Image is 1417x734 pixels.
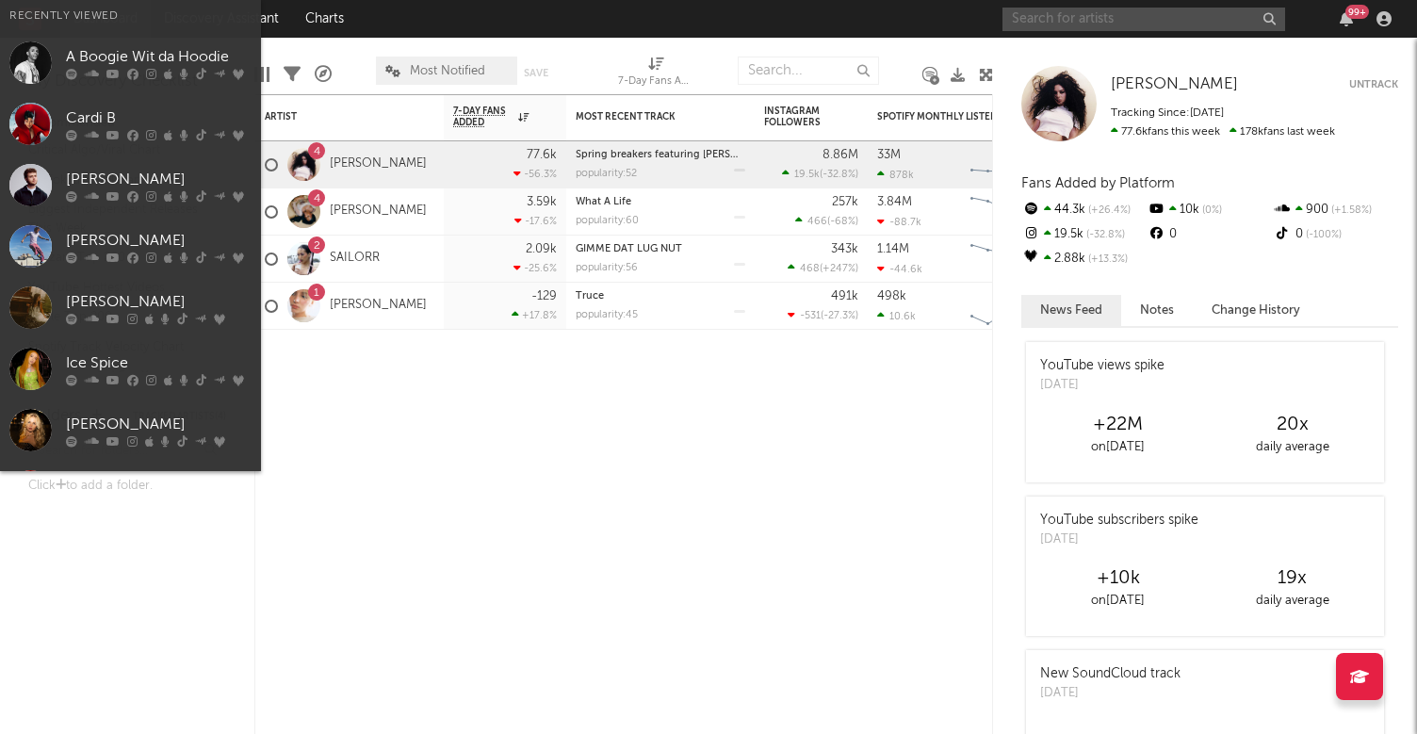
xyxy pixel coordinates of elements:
[576,150,745,160] div: Spring breakers featuring kesha
[527,149,557,161] div: 77.6k
[830,217,855,227] span: -68 %
[800,311,821,321] span: -531
[1205,436,1379,459] div: daily average
[823,311,855,321] span: -27.3 %
[1205,414,1379,436] div: 20 x
[1111,126,1335,138] span: 178k fans last week
[265,111,406,122] div: Artist
[66,107,252,130] div: Cardi B
[877,196,912,208] div: 3.84M
[877,169,914,181] div: 878k
[962,188,1047,236] svg: Chart title
[1111,75,1238,94] a: [PERSON_NAME]
[284,47,301,102] div: Filters
[618,71,693,93] div: 7-Day Fans Added (7-Day Fans Added)
[66,352,252,375] div: Ice Spice
[1040,356,1165,376] div: YouTube views spike
[1121,295,1193,326] button: Notes
[877,263,922,275] div: -44.6k
[576,150,785,160] a: Spring breakers featuring [PERSON_NAME]
[576,310,638,320] div: popularity: 45
[66,169,252,191] div: [PERSON_NAME]
[1328,205,1372,216] span: +1.58 %
[576,291,604,302] a: Truce
[315,47,332,102] div: A&R Pipeline
[254,47,269,102] div: Edit Columns
[832,196,858,208] div: 257k
[877,216,921,228] div: -88.7k
[1340,11,1353,26] button: 99+
[788,262,858,274] div: ( )
[831,290,858,302] div: 491k
[1021,222,1147,247] div: 19.5k
[1303,230,1342,240] span: -100 %
[524,68,548,78] button: Save
[1205,590,1379,612] div: daily average
[1085,254,1128,265] span: +13.3 %
[1040,376,1165,395] div: [DATE]
[531,290,557,302] div: -129
[410,65,485,77] span: Most Notified
[9,5,252,27] div: Recently Viewed
[453,106,513,128] span: 7-Day Fans Added
[877,111,1018,122] div: Spotify Monthly Listeners
[1147,198,1272,222] div: 10k
[877,243,909,255] div: 1.14M
[823,149,858,161] div: 8.86M
[1040,684,1181,703] div: [DATE]
[1021,176,1175,190] span: Fans Added by Platform
[962,236,1047,283] svg: Chart title
[1273,222,1398,247] div: 0
[576,216,639,226] div: popularity: 60
[877,310,916,322] div: 10.6k
[514,215,557,227] div: -17.6 %
[1031,414,1205,436] div: +22M
[831,243,858,255] div: 343k
[512,309,557,321] div: +17.8 %
[1040,530,1198,549] div: [DATE]
[66,291,252,314] div: [PERSON_NAME]
[1111,126,1220,138] span: 77.6k fans this week
[1040,511,1198,530] div: YouTube subscribers spike
[330,298,427,314] a: [PERSON_NAME]
[877,290,906,302] div: 498k
[330,156,427,172] a: [PERSON_NAME]
[513,168,557,180] div: -56.3 %
[576,197,631,207] a: What A Life
[330,204,427,220] a: [PERSON_NAME]
[618,47,693,102] div: 7-Day Fans Added (7-Day Fans Added)
[576,291,745,302] div: Truce
[962,283,1047,330] svg: Chart title
[576,263,638,273] div: popularity: 56
[1085,205,1131,216] span: +26.4 %
[795,215,858,227] div: ( )
[1021,247,1147,271] div: 2.88k
[807,217,827,227] span: 466
[1031,567,1205,590] div: +10k
[1031,590,1205,612] div: on [DATE]
[1021,198,1147,222] div: 44.3k
[330,251,380,267] a: SAILORR
[513,262,557,274] div: -25.6 %
[1193,295,1319,326] button: Change History
[1111,76,1238,92] span: [PERSON_NAME]
[1083,230,1125,240] span: -32.8 %
[576,197,745,207] div: What A Life
[738,57,879,85] input: Search...
[576,111,717,122] div: Most Recent Track
[962,141,1047,188] svg: Chart title
[1345,5,1369,19] div: 99 +
[1040,664,1181,684] div: New SoundCloud track
[66,46,252,69] div: A Boogie Wit da Hoodie
[66,230,252,253] div: [PERSON_NAME]
[576,244,682,254] a: GIMME DAT LUG NUT
[823,264,855,274] span: +247 %
[527,196,557,208] div: 3.59k
[526,243,557,255] div: 2.09k
[1111,107,1224,119] span: Tracking Since: [DATE]
[1273,198,1398,222] div: 900
[1021,295,1121,326] button: News Feed
[1199,205,1222,216] span: 0 %
[1205,567,1379,590] div: 19 x
[764,106,830,128] div: Instagram Followers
